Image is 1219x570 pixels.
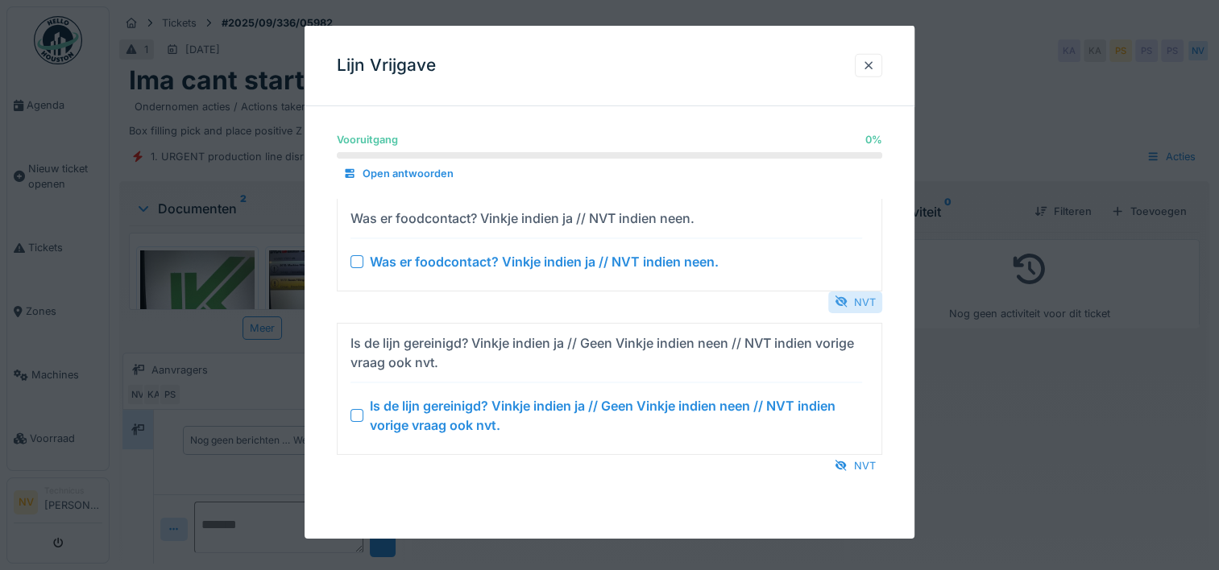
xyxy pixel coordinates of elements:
summary: Is de lijn gereinigd? Vinkje indien ja // Geen Vinkje indien neen // NVT indien vorige vraag ook ... [344,330,875,448]
summary: Was er foodcontact? Vinkje indien ja // NVT indien neen. Was er foodcontact? Vinkje indien ja // ... [344,204,875,283]
div: Was er foodcontact? Vinkje indien ja // NVT indien neen. [370,251,719,271]
div: Was er foodcontact? Vinkje indien ja // NVT indien neen. [350,208,694,227]
div: 0 % [865,132,882,147]
div: Is de lijn gereinigd? Vinkje indien ja // Geen Vinkje indien neen // NVT indien vorige vraag ook ... [370,396,862,435]
div: NVT [828,291,882,312]
progress: 0 % [337,152,882,159]
h3: Lijn Vrijgave [337,56,436,76]
div: Is de lijn gereinigd? Vinkje indien ja // Geen Vinkje indien neen // NVT indien vorige vraag ook ... [350,333,856,372]
div: NVT [828,455,882,477]
div: Open antwoorden [337,163,460,184]
div: Vooruitgang [337,132,398,147]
